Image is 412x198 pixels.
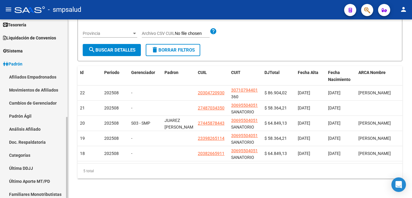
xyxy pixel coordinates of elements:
span: Periodo [104,70,119,75]
span: JESICA TAMARA [358,136,391,141]
mat-icon: delete [151,46,158,53]
div: $ 86.904,02 [264,89,293,96]
span: 27445878443 [198,121,224,126]
span: [DATE] [328,90,341,95]
span: [DATE] [328,151,341,156]
datatable-header-cell: Gerenciador [129,66,162,86]
span: 23398265114 [198,136,224,141]
span: 22 [80,90,85,95]
button: Borrar Filtros [146,44,200,56]
span: 20 [80,121,85,126]
span: Fecha Nacimiento [328,70,351,82]
span: - [131,151,132,156]
span: 30695504051 [231,118,258,123]
span: S03 - SMP [131,121,150,126]
span: 20304720930 [198,90,224,95]
span: CUIT [231,70,241,75]
span: Gerenciador [131,70,155,75]
span: CUIL [198,70,207,75]
span: [DATE] [298,90,310,95]
div: 5 total [78,163,402,179]
datatable-header-cell: Padron [162,66,195,86]
datatable-header-cell: DJTotal [262,66,295,86]
span: WANDA YAZMIN MILAGROS [358,121,391,126]
span: 30695504051 [231,103,258,108]
div: $ 58.364,21 [264,105,293,112]
span: - smpsalud [48,3,81,16]
div: SANATORIO NUESTRA SEÑORA DEL PILAR S A [231,117,260,130]
div: SANATORIO NUESTRA SEÑORA DEL PILAR S A [231,132,260,145]
span: Padron [164,70,178,75]
span: DJTotal [264,70,280,75]
span: Liquidación de Convenios [3,35,56,41]
span: 30710794401 [231,88,258,92]
span: Fecha Alta [298,70,318,75]
span: Buscar Detalles [88,47,135,53]
span: JONATHAN LEANDRO [358,151,391,156]
span: 21 [80,106,85,110]
div: 360 REGIONAL S.R.L. [231,87,260,99]
mat-icon: search [88,46,95,53]
span: ARCA Nombre [358,70,386,75]
span: 19 [80,136,85,141]
datatable-header-cell: ARCA Nombre [356,66,401,86]
span: JUAREZ [PERSON_NAME] [164,118,197,130]
span: 18 [80,151,85,156]
span: Archivo CSV CUIL [142,31,175,36]
span: - [131,90,132,95]
span: 202508 [104,121,119,126]
div: Open Intercom Messenger [391,177,406,192]
span: 30695504051 [231,148,258,153]
span: 27487034350 [198,106,224,110]
span: Sistema [3,48,23,54]
span: [DATE] [298,136,310,141]
span: 202508 [104,90,119,95]
mat-icon: menu [5,6,12,13]
span: [DATE] [328,121,341,126]
datatable-header-cell: Id [78,66,102,86]
span: - [131,106,132,110]
button: Buscar Detalles [83,44,141,56]
div: SANATORIO NUESTRA SEÑORA DEL PILAR S A [231,147,260,160]
span: Provincia [83,31,132,36]
span: 202508 [104,106,119,110]
span: [DATE] [298,151,310,156]
span: [DATE] [328,136,341,141]
span: 202508 [104,136,119,141]
span: [DATE] [298,121,310,126]
span: 202508 [104,151,119,156]
datatable-header-cell: Fecha Nacimiento [326,66,356,86]
mat-icon: person [400,6,407,13]
span: 20382665911 [198,151,224,156]
mat-icon: help [210,28,217,35]
span: - [131,136,132,141]
datatable-header-cell: CUIL [195,66,229,86]
datatable-header-cell: Periodo [102,66,129,86]
span: [DATE] [298,106,310,110]
div: $ 64.849,13 [264,120,293,127]
span: CRISTIAN ARIEL [358,90,391,95]
span: Borrar Filtros [151,47,195,53]
span: [DATE] [328,106,341,110]
span: Padrón [3,61,22,67]
input: Archivo CSV CUIL [175,31,210,36]
span: Tesorería [3,22,26,28]
div: $ 58.364,21 [264,135,293,142]
div: SANATORIO NUESTRA SEÑORA DEL PILAR S A [231,102,260,115]
div: $ 64.849,13 [264,150,293,157]
span: Id [80,70,84,75]
datatable-header-cell: CUIT [229,66,262,86]
datatable-header-cell: Fecha Alta [295,66,326,86]
span: 30695504051 [231,133,258,138]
